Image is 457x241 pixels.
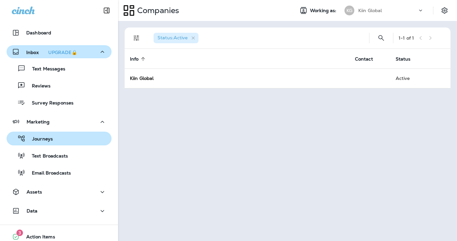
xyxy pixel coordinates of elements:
span: Contact [355,56,373,62]
p: Reviews [25,83,51,89]
div: UPGRADE🔒 [48,50,77,55]
span: Info [130,56,139,62]
div: 1 - 1 of 1 [399,35,414,41]
button: Text Broadcasts [7,149,112,162]
p: Inbox [26,48,80,55]
p: Kiin Global [358,8,382,13]
button: Settings [439,5,450,16]
button: UPGRADE🔒 [46,48,80,56]
button: Journeys [7,132,112,145]
button: Search Companies [375,31,388,45]
p: Text Messages [26,66,65,72]
span: Working as: [310,8,338,13]
div: KG [344,6,354,15]
button: Email Broadcasts [7,166,112,179]
button: Text Messages [7,62,112,75]
strong: Kiin Global [130,75,154,81]
span: Info [130,56,147,62]
button: Survey Responses [7,96,112,109]
p: Assets [27,189,42,195]
button: InboxUPGRADE🔒 [7,45,112,58]
p: Survey Responses [25,100,73,106]
p: Journeys [26,136,53,142]
p: Companies [135,6,179,15]
p: Marketing [27,119,50,124]
button: Marketing [7,115,112,128]
p: Dashboard [26,30,51,35]
span: Status : Active [157,35,188,41]
p: Data [27,208,38,213]
td: Active [390,68,428,88]
span: Status [396,56,411,62]
button: Filters [130,31,143,45]
button: Reviews [7,79,112,92]
button: Assets [7,185,112,198]
button: Data [7,204,112,217]
span: Status [396,56,419,62]
div: Status:Active [154,33,198,43]
p: Text Broadcasts [25,153,68,159]
button: Collapse Sidebar [97,4,116,17]
span: Contact [355,56,382,62]
p: Email Broadcasts [25,170,71,176]
button: Dashboard [7,26,112,39]
span: 3 [16,230,23,236]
